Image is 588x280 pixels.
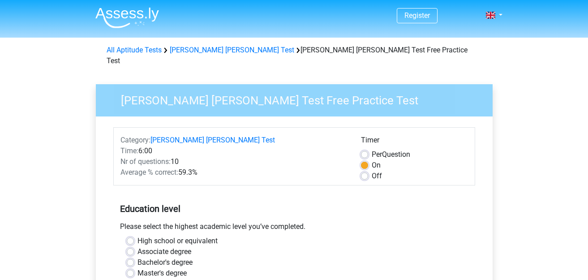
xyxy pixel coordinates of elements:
[114,156,354,167] div: 10
[120,157,171,166] span: Nr of questions:
[113,221,475,236] div: Please select the highest academic level you’ve completed.
[404,11,430,20] a: Register
[95,7,159,28] img: Assessly
[137,257,193,268] label: Bachelor's degree
[361,135,468,149] div: Timer
[120,168,178,177] span: Average % correct:
[372,171,382,181] label: Off
[137,236,218,246] label: High school or equivalent
[120,146,138,155] span: Time:
[150,136,275,144] a: [PERSON_NAME] [PERSON_NAME] Test
[372,160,381,171] label: On
[120,136,150,144] span: Category:
[137,268,187,279] label: Master's degree
[114,146,354,156] div: 6:00
[114,167,354,178] div: 59.3%
[107,46,162,54] a: All Aptitude Tests
[110,90,486,108] h3: [PERSON_NAME] [PERSON_NAME] Test Free Practice Test
[120,200,468,218] h5: Education level
[372,150,382,159] span: Per
[372,149,410,160] label: Question
[137,246,191,257] label: Associate degree
[170,46,294,54] a: [PERSON_NAME] [PERSON_NAME] Test
[103,45,485,66] div: [PERSON_NAME] [PERSON_NAME] Test Free Practice Test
